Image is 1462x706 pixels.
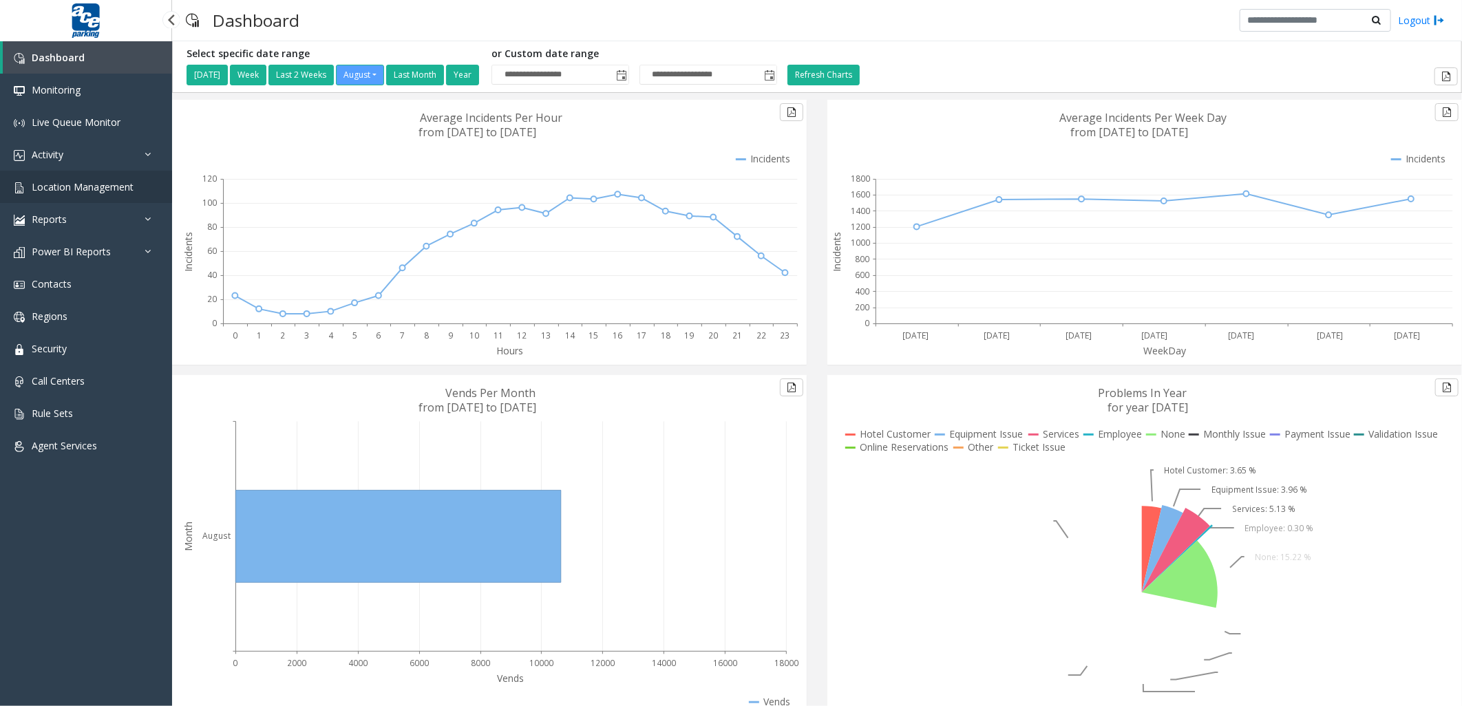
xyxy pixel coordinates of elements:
[14,344,25,355] img: 'icon'
[1143,344,1187,357] text: WeekDay
[328,330,334,341] text: 4
[410,657,429,669] text: 6000
[14,279,25,290] img: 'icon'
[202,197,217,208] text: 100
[902,330,929,341] text: [DATE]
[280,330,285,341] text: 2
[32,277,72,290] span: Contacts
[14,53,25,64] img: 'icon'
[1434,13,1445,28] img: logout
[491,48,777,60] h5: or Custom date range
[589,330,599,341] text: 15
[32,180,134,193] span: Location Management
[32,310,67,323] span: Regions
[419,125,537,140] text: from [DATE] to [DATE]
[233,657,238,669] text: 0
[446,385,536,400] text: Vends Per Month
[469,330,479,341] text: 10
[1099,385,1187,400] text: Problems In Year
[14,409,25,420] img: 'icon'
[14,150,25,161] img: 'icon'
[855,286,869,297] text: 400
[1398,13,1445,28] a: Logout
[652,657,676,669] text: 14000
[498,672,525,685] text: Vends
[386,65,444,85] button: Last Month
[949,427,1023,440] text: Equipment Issue
[591,657,615,669] text: 12000
[780,103,803,121] button: Export to pdf
[230,65,266,85] button: Week
[32,245,111,258] span: Power BI Reports
[14,376,25,387] img: 'icon'
[685,330,695,341] text: 19
[855,301,869,313] text: 200
[202,531,231,542] text: August
[32,213,67,226] span: Reports
[1256,551,1312,563] text: None: 15.22 %
[851,173,870,184] text: 1800
[14,182,25,193] img: 'icon'
[1108,400,1189,415] text: for year [DATE]
[851,221,870,233] text: 1200
[212,318,217,330] text: 0
[400,330,405,341] text: 7
[446,65,479,85] button: Year
[1059,110,1227,125] text: Average Incidents Per Week Day
[851,189,870,200] text: 1600
[1013,440,1066,453] text: Ticket Issue
[1165,464,1257,476] text: Hotel Customer: 3.65 %
[529,657,553,669] text: 10000
[860,440,949,453] text: Online Reservations
[32,51,85,64] span: Dashboard
[1229,330,1255,341] text: [DATE]
[186,3,199,37] img: pageIcon
[14,247,25,258] img: 'icon'
[787,65,860,85] button: Refresh Charts
[336,65,384,85] button: August
[1211,484,1307,495] text: Equipment Issue: 3.96 %
[187,65,228,85] button: [DATE]
[32,83,81,96] span: Monitoring
[708,330,718,341] text: 20
[1317,330,1343,341] text: [DATE]
[14,215,25,226] img: 'icon'
[761,65,776,85] span: Toggle popup
[187,48,481,60] h5: Select specific date range
[207,221,217,233] text: 80
[1203,427,1266,440] text: Monthly Issue
[257,330,262,341] text: 1
[830,232,843,272] text: Incidents
[1098,427,1142,440] text: Employee
[637,330,646,341] text: 17
[1142,330,1168,341] text: [DATE]
[348,657,368,669] text: 4000
[613,65,628,85] span: Toggle popup
[32,439,97,452] span: Agent Services
[1406,152,1445,165] text: Incidents
[202,173,217,184] text: 120
[32,148,63,161] span: Activity
[1434,67,1458,85] button: Export to pdf
[497,344,524,357] text: Hours
[419,400,537,415] text: from [DATE] to [DATE]
[352,330,357,341] text: 5
[32,116,120,129] span: Live Queue Monitor
[750,152,790,165] text: Incidents
[233,330,237,341] text: 0
[541,330,551,341] text: 13
[268,65,334,85] button: Last 2 Weeks
[613,330,622,341] text: 16
[1071,125,1189,140] text: from [DATE] to [DATE]
[14,441,25,452] img: 'icon'
[1161,427,1185,440] text: None
[424,330,429,341] text: 8
[851,237,870,249] text: 1000
[287,657,306,669] text: 2000
[732,330,742,341] text: 21
[32,407,73,420] span: Rule Sets
[3,41,172,74] a: Dashboard
[565,330,575,341] text: 14
[1435,378,1459,396] button: Export to pdf
[14,312,25,323] img: 'icon'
